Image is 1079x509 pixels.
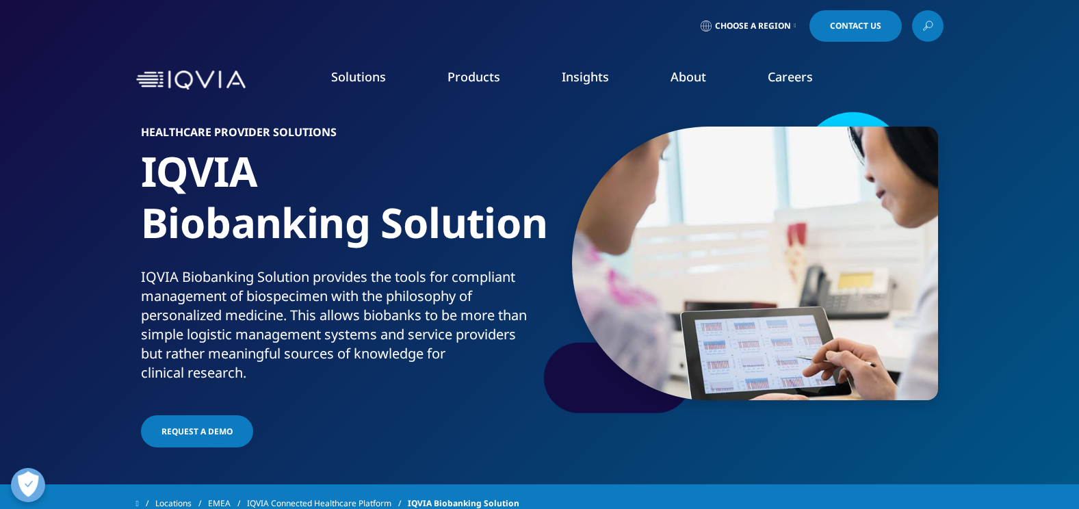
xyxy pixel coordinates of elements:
[447,68,500,85] a: Products
[161,426,233,437] span: REQUEST A DEMO
[141,415,253,447] a: REQUEST A DEMO
[141,146,534,267] h1: IQVIA Biobanking Solution
[562,68,609,85] a: Insights
[572,127,938,400] img: 137_female-medical-professionals-reviewing-charts-on-tablet.jpg
[331,68,386,85] a: Solutions
[809,10,902,42] a: Contact Us
[768,68,813,85] a: Careers
[11,468,45,502] button: Open Preferences
[141,267,534,391] p: IQVIA Biobanking Solution provides the tools for compliant management of biospecimen with the phi...
[141,127,534,146] h6: HEALTHCARE PROVIDER SOLUTIONS
[715,21,791,31] span: Choose a Region
[830,22,881,30] span: Contact Us
[671,68,706,85] a: About
[136,70,246,90] img: IQVIA Healthcare Information Technology and Pharma Clinical Research Company
[251,48,944,112] nav: Primary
